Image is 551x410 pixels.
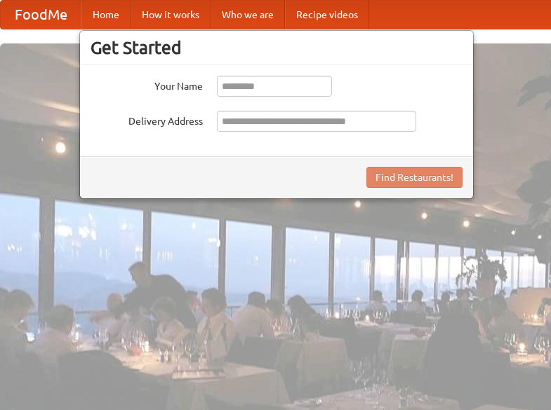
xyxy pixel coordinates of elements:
[366,167,463,188] button: Find Restaurants!
[91,76,203,93] label: Your Name
[285,1,369,29] a: Recipe videos
[131,1,211,29] a: How it works
[91,37,463,58] h3: Get Started
[211,1,285,29] a: Who we are
[1,1,81,29] a: FoodMe
[81,1,131,29] a: Home
[91,111,203,128] label: Delivery Address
